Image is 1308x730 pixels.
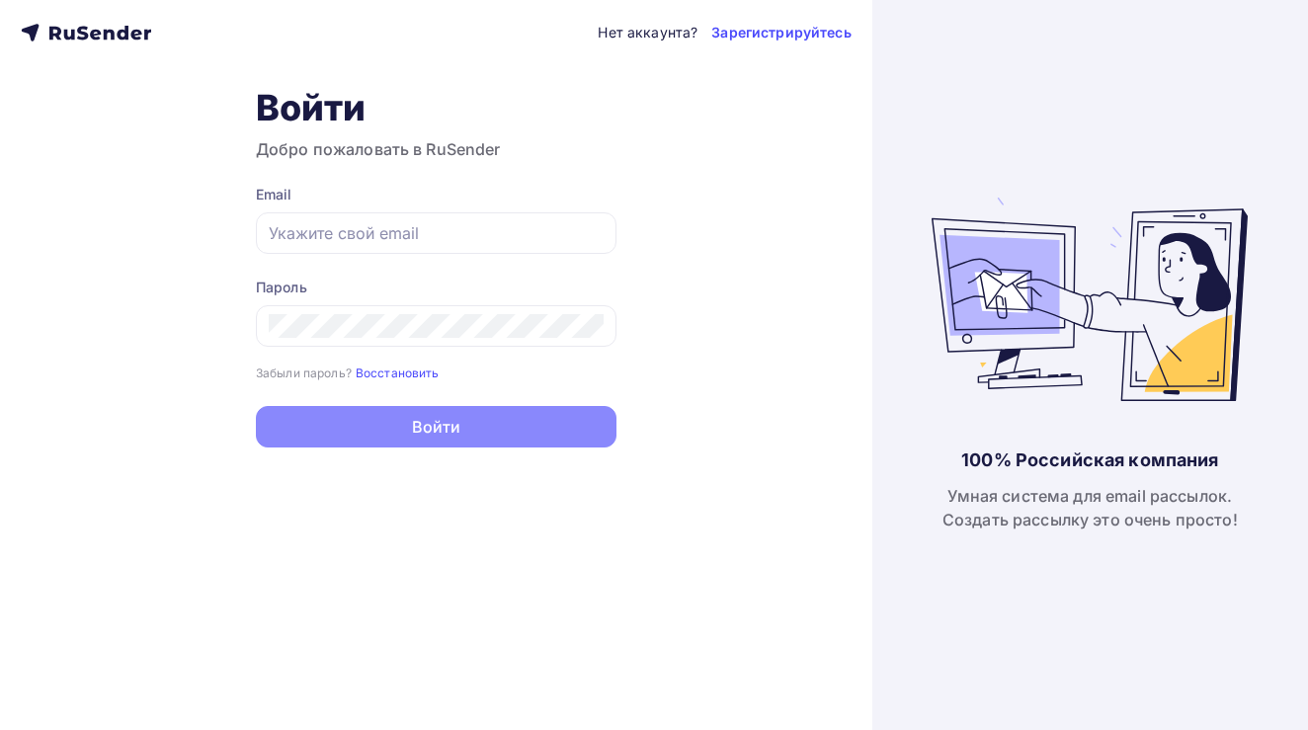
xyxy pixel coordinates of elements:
[598,23,697,42] div: Нет аккаунта?
[256,365,352,380] small: Забыли пароль?
[256,278,616,297] div: Пароль
[356,364,440,380] a: Восстановить
[256,406,616,447] button: Войти
[256,86,616,129] h1: Войти
[356,365,440,380] small: Восстановить
[711,23,851,42] a: Зарегистрируйтесь
[942,484,1238,531] div: Умная система для email рассылок. Создать рассылку это очень просто!
[256,185,616,204] div: Email
[256,137,616,161] h3: Добро пожаловать в RuSender
[269,221,604,245] input: Укажите свой email
[961,448,1218,472] div: 100% Российская компания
